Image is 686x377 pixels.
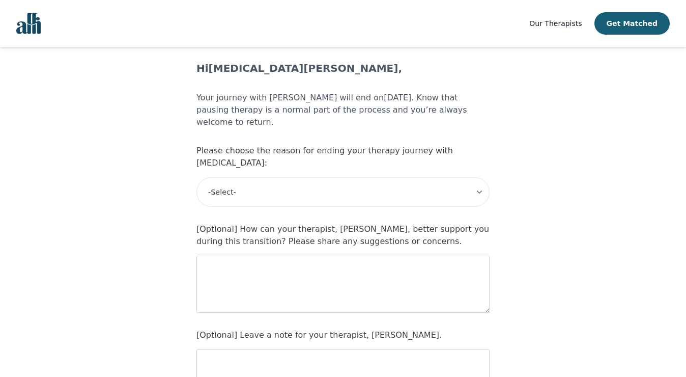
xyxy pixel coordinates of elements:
label: [Optional] How can your therapist, [PERSON_NAME], better support you during this transition? Plea... [196,224,489,246]
img: alli logo [16,13,41,34]
label: Please choose the reason for ending your therapy journey with [MEDICAL_DATA]: [196,146,453,168]
p: Your journey with [PERSON_NAME] will end on [DATE] . Know that pausing therapy is a normal part o... [196,92,490,128]
button: Get Matched [594,12,670,35]
span: Our Therapists [529,19,582,28]
label: [Optional] Leave a note for your therapist, [PERSON_NAME]. [196,330,442,340]
a: Our Therapists [529,17,582,30]
h1: Hi [MEDICAL_DATA][PERSON_NAME] , [196,61,490,75]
